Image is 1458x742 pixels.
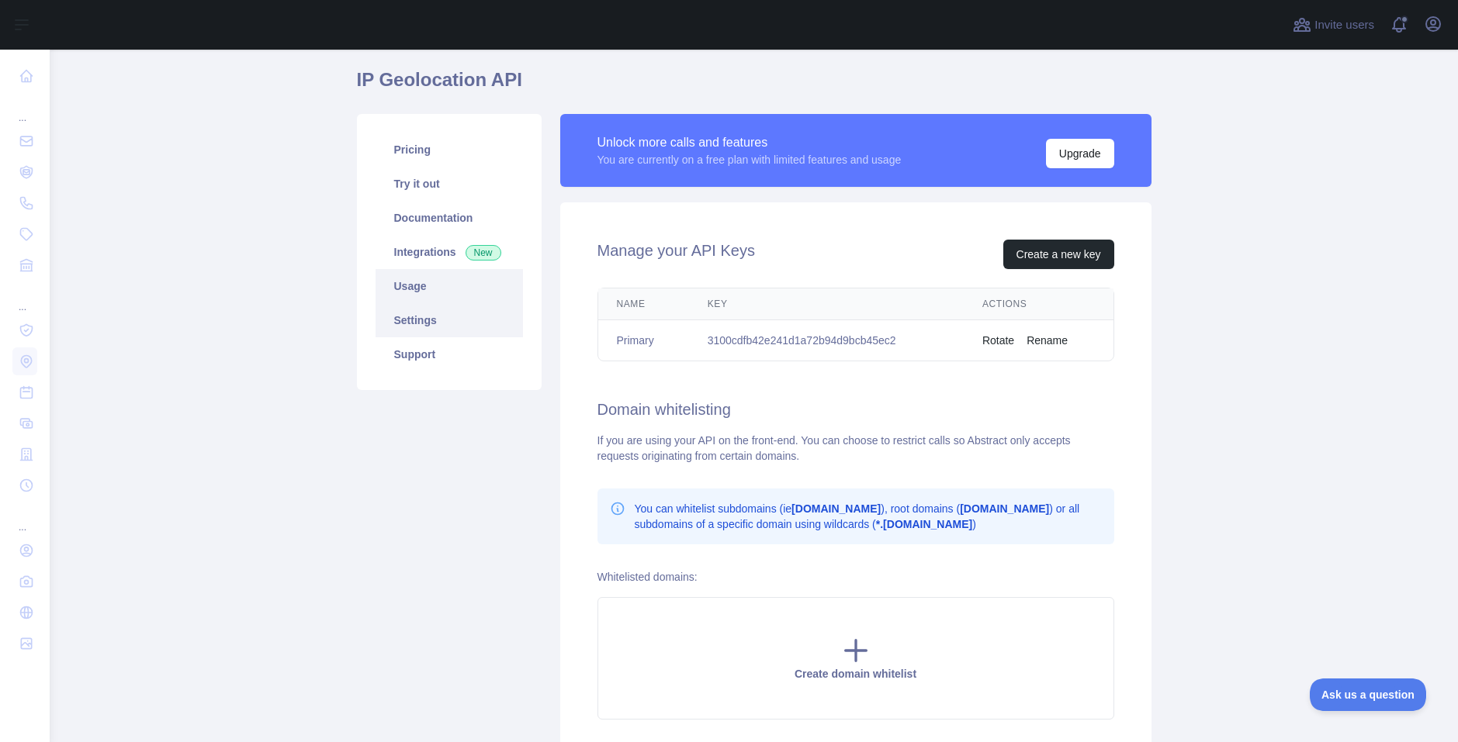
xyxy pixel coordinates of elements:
[597,240,755,269] h2: Manage your API Keys
[982,333,1014,348] button: Rotate
[376,201,523,235] a: Documentation
[1027,333,1068,348] button: Rename
[597,399,1114,420] h2: Domain whitelisting
[12,93,37,124] div: ...
[376,133,523,167] a: Pricing
[689,288,964,320] th: Key
[795,668,916,680] span: Create domain whitelist
[466,245,501,261] span: New
[1046,139,1114,168] button: Upgrade
[964,288,1113,320] th: Actions
[1314,16,1374,34] span: Invite users
[1310,678,1427,711] iframe: Toggle Customer Support
[791,502,881,515] b: [DOMAIN_NAME]
[597,152,902,167] div: You are currently on a free plan with limited features and usage
[357,67,1152,105] h1: IP Geolocation API
[376,303,523,337] a: Settings
[12,502,37,533] div: ...
[376,269,523,303] a: Usage
[635,501,1102,532] p: You can whitelist subdomains (ie ), root domains ( ) or all subdomains of a specific domain using...
[376,235,523,269] a: Integrations New
[689,320,964,361] td: 3100cdfb42e241d1a72b94d9bcb45ec2
[376,337,523,371] a: Support
[597,133,902,152] div: Unlock more calls and features
[598,320,689,361] td: Primary
[597,433,1114,464] div: If you are using your API on the front-end. You can choose to restrict calls so Abstract only acc...
[597,571,698,583] label: Whitelisted domains:
[376,167,523,201] a: Try it out
[1290,12,1377,37] button: Invite users
[598,288,689,320] th: Name
[960,502,1049,515] b: [DOMAIN_NAME]
[12,282,37,313] div: ...
[1003,240,1114,269] button: Create a new key
[876,518,972,530] b: *.[DOMAIN_NAME]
